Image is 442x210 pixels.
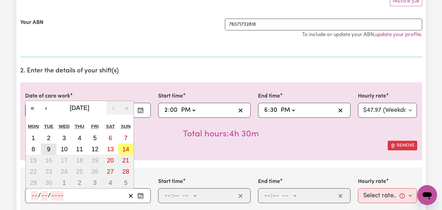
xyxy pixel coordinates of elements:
abbr: September 1, 2025 [32,135,35,141]
abbr: Friday [91,124,99,129]
abbr: September 15, 2025 [30,157,37,164]
abbr: September 30, 2025 [45,179,52,186]
span: Total hours worked: 4 hours 30 minutes [183,130,259,139]
abbr: September 16, 2025 [45,157,52,164]
button: [DATE] [53,101,106,115]
abbr: September 12, 2025 [92,146,98,153]
input: -- [264,191,271,200]
abbr: September 29, 2025 [30,179,37,186]
label: End time [258,92,280,100]
abbr: September 6, 2025 [109,135,112,141]
button: September 15, 2025 [26,155,41,166]
button: September 29, 2025 [26,177,41,188]
button: September 6, 2025 [103,132,118,144]
abbr: September 11, 2025 [76,146,83,153]
span: / [48,192,51,199]
button: September 17, 2025 [56,155,72,166]
abbr: September 5, 2025 [93,135,97,141]
abbr: September 21, 2025 [122,157,129,164]
input: -- [41,191,48,200]
abbr: September 4, 2025 [78,135,81,141]
abbr: Sunday [121,124,131,129]
button: September 20, 2025 [103,155,118,166]
button: ‹ [39,101,53,115]
input: -- [264,106,268,115]
abbr: Wednesday [59,124,69,129]
label: Date of care work [25,92,70,100]
button: September 27, 2025 [103,166,118,177]
abbr: October 4, 2025 [109,179,112,186]
abbr: Tuesday [44,124,53,129]
label: Hourly rate [358,92,386,100]
abbr: September 7, 2025 [124,135,127,141]
input: -- [172,191,179,200]
span: / [38,192,41,199]
abbr: Saturday [106,124,115,129]
button: September 12, 2025 [87,144,103,155]
abbr: September 2, 2025 [47,135,50,141]
button: September 2, 2025 [41,132,56,144]
abbr: October 3, 2025 [93,179,97,186]
button: September 16, 2025 [41,155,56,166]
button: September 18, 2025 [72,155,87,166]
button: Clear date [126,191,136,200]
abbr: September 9, 2025 [47,146,50,153]
abbr: September 28, 2025 [122,168,129,175]
input: -- [164,106,168,115]
abbr: September 18, 2025 [76,157,83,164]
button: Enter the date of care work [136,191,145,200]
button: September 22, 2025 [26,166,41,177]
input: -- [170,106,178,115]
span: : [171,192,172,199]
span: : [271,192,272,199]
button: October 1, 2025 [56,177,72,188]
abbr: September 17, 2025 [61,157,68,164]
button: « [26,101,39,115]
button: September 5, 2025 [87,132,103,144]
span: : [168,107,170,114]
abbr: September 20, 2025 [107,157,114,164]
button: September 28, 2025 [118,166,134,177]
iframe: Button to launch messaging window [417,185,437,205]
button: › [106,101,120,115]
input: -- [270,106,278,115]
label: End time [258,178,280,186]
small: To include or update your ABN, . [302,32,422,37]
button: October 2, 2025 [72,177,87,188]
abbr: September 3, 2025 [62,135,66,141]
button: » [120,101,134,115]
abbr: September 22, 2025 [30,168,37,175]
abbr: September 23, 2025 [45,168,52,175]
input: -- [272,191,279,200]
button: October 5, 2025 [118,177,134,188]
button: October 3, 2025 [87,177,103,188]
button: September 14, 2025 [118,144,134,155]
label: Your ABN [20,19,43,27]
button: September 26, 2025 [87,166,103,177]
abbr: September 14, 2025 [122,146,129,153]
label: Date of care work [25,178,70,186]
abbr: Monday [28,124,39,129]
button: September 4, 2025 [72,132,87,144]
button: September 9, 2025 [41,144,56,155]
button: September 13, 2025 [103,144,118,155]
label: Start time [158,92,183,100]
abbr: September 27, 2025 [107,168,114,175]
button: September 30, 2025 [41,177,56,188]
abbr: October 5, 2025 [124,179,127,186]
abbr: Thursday [75,124,84,129]
abbr: September 19, 2025 [92,157,98,164]
button: September 1, 2025 [26,132,41,144]
button: September 24, 2025 [56,166,72,177]
button: September 8, 2025 [26,144,41,155]
button: September 3, 2025 [56,132,72,144]
abbr: September 8, 2025 [32,146,35,153]
abbr: September 25, 2025 [76,168,83,175]
abbr: September 10, 2025 [61,146,68,153]
input: -- [31,191,38,200]
input: ---- [51,191,64,200]
button: September 23, 2025 [41,166,56,177]
button: September 25, 2025 [72,166,87,177]
button: Enter the date of care work [136,106,145,115]
label: Start time [158,178,183,186]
